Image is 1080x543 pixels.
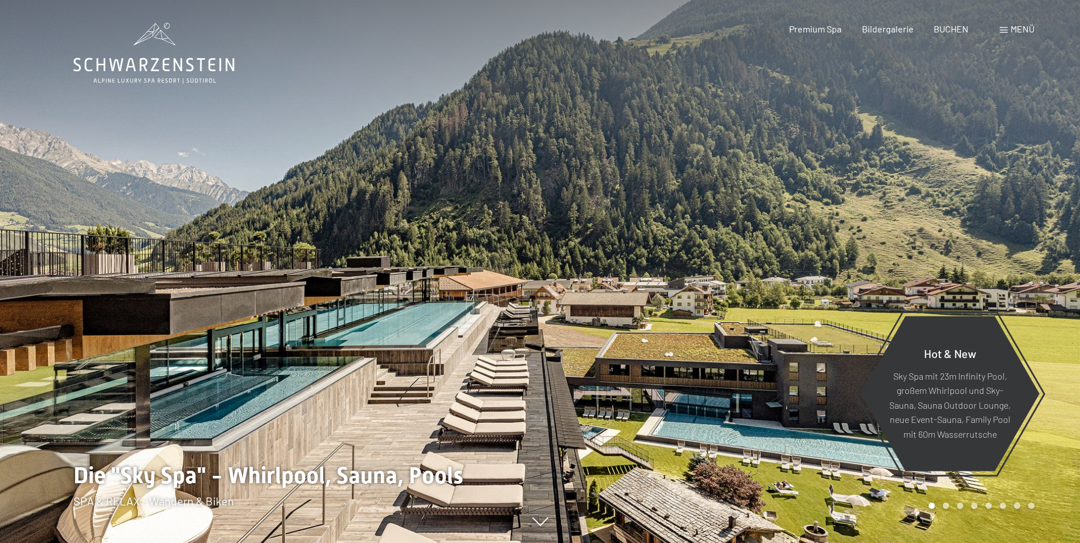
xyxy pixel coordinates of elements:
div: Carousel Page 5 [985,503,992,509]
div: Carousel Page 2 [943,503,949,509]
p: Sky Spa mit 23m Infinity Pool, großem Whirlpool und Sky-Sauna, Sauna Outdoor Lounge, neue Event-S... [888,368,1012,441]
a: Hot & New Sky Spa mit 23m Infinity Pool, großem Whirlpool und Sky-Sauna, Sauna Outdoor Lounge, ne... [860,315,1040,472]
a: BUCHEN [934,23,968,34]
div: Carousel Page 3 [957,503,963,509]
span: Menü [1011,23,1034,34]
div: Carousel Page 4 [971,503,978,509]
span: Hot & New [924,346,976,360]
div: Carousel Page 8 [1028,503,1034,509]
div: Carousel Page 6 [1000,503,1006,509]
div: Carousel Pagination [925,503,1034,509]
a: Premium Spa [789,23,841,34]
div: Carousel Page 7 [1014,503,1020,509]
div: Carousel Page 1 (Current Slide) [929,503,935,509]
a: Bildergalerie [862,23,914,34]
